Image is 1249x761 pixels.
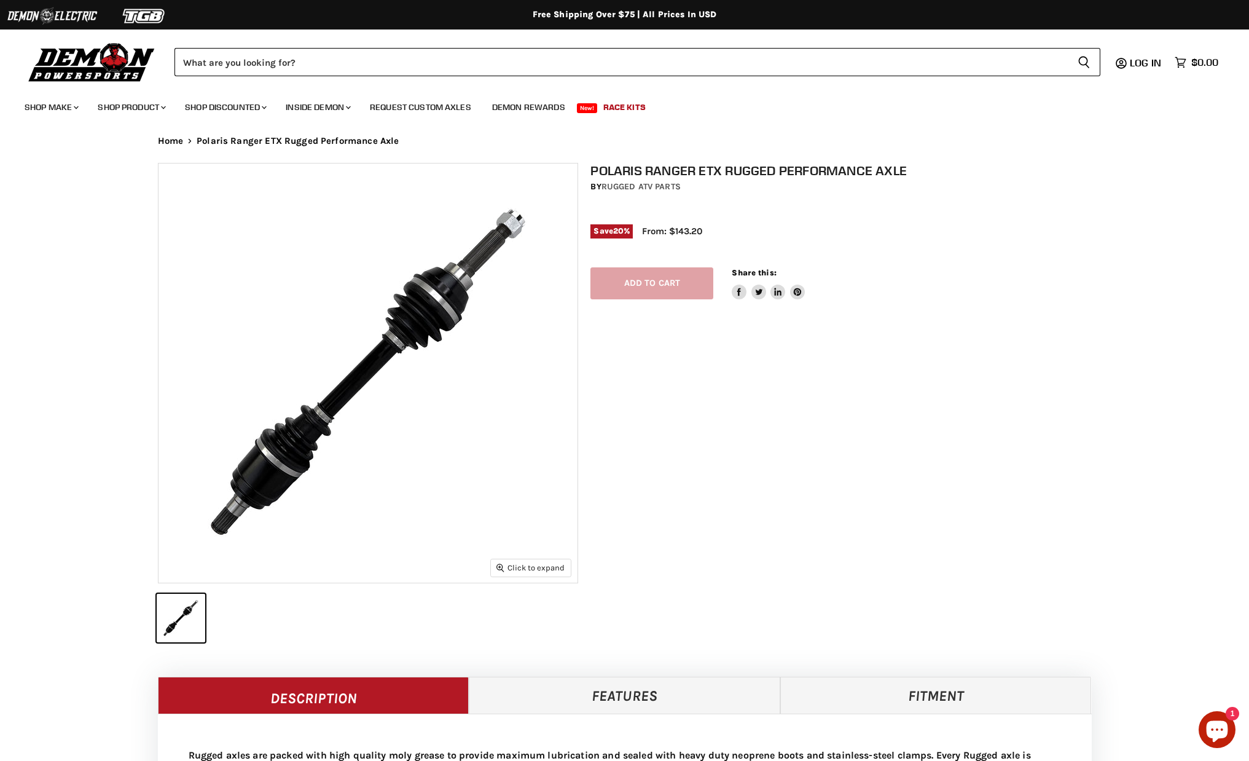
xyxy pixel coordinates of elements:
[157,594,205,642] button: IMAGE thumbnail
[1124,57,1169,68] a: Log in
[1169,53,1224,71] a: $0.00
[469,677,780,714] a: Features
[158,136,184,146] a: Home
[1068,48,1100,76] button: Search
[15,95,86,120] a: Shop Make
[6,4,98,28] img: Demon Electric Logo 2
[642,226,702,237] span: From: $143.20
[88,95,173,120] a: Shop Product
[1191,57,1218,68] span: $0.00
[361,95,480,120] a: Request Custom Axles
[159,164,578,583] img: IMAGE
[25,40,159,84] img: Demon Powersports
[133,136,1116,146] nav: Breadcrumbs
[15,90,1215,120] ul: Main menu
[491,559,571,576] button: Click to expand
[197,136,399,146] span: Polaris Ranger ETX Rugged Performance Axle
[1195,711,1239,751] inbox-online-store-chat: Shopify online store chat
[158,677,469,714] a: Description
[732,267,805,300] aside: Share this:
[133,9,1116,20] div: Free Shipping Over $75 | All Prices In USD
[98,4,190,28] img: TGB Logo 2
[590,163,1104,178] h1: Polaris Ranger ETX Rugged Performance Axle
[496,563,565,572] span: Click to expand
[174,48,1100,76] form: Product
[1130,57,1161,69] span: Log in
[577,103,598,113] span: New!
[276,95,358,120] a: Inside Demon
[483,95,574,120] a: Demon Rewards
[780,677,1092,714] a: Fitment
[594,95,655,120] a: Race Kits
[174,48,1068,76] input: Search
[590,224,633,238] span: Save %
[176,95,274,120] a: Shop Discounted
[732,268,776,277] span: Share this:
[590,180,1104,194] div: by
[601,181,681,192] a: Rugged ATV Parts
[613,226,624,235] span: 20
